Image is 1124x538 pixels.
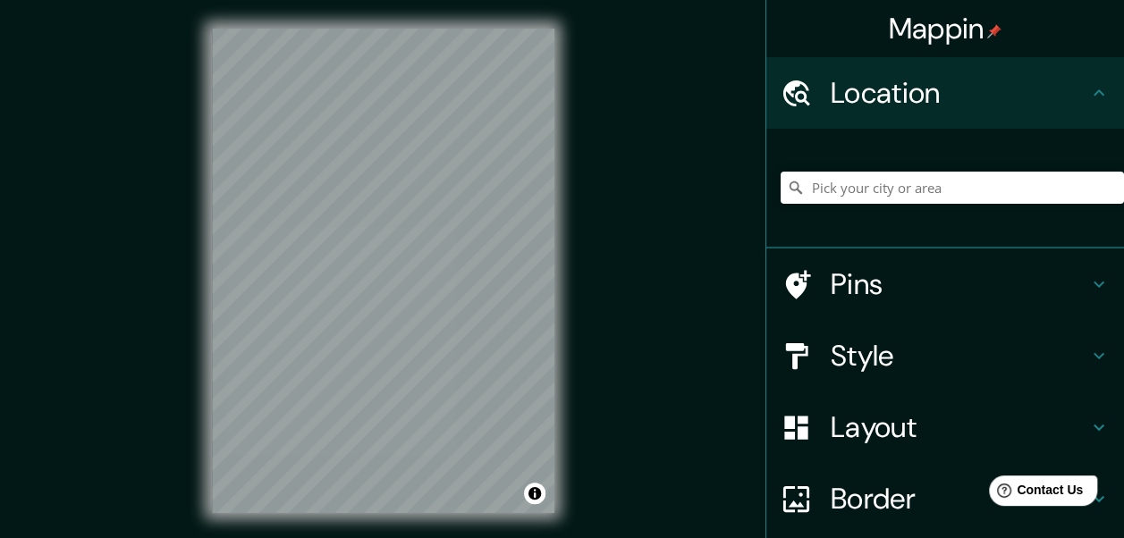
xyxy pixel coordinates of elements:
[889,10,985,47] font: Mappin
[831,75,1088,111] h4: Location
[766,248,1124,320] div: Pins
[212,29,554,513] canvas: Map
[831,338,1088,374] h4: Style
[781,172,1124,204] input: Pick your city or area
[965,468,1104,518] iframe: Help widget launcher
[831,266,1088,302] h4: Pins
[524,483,545,504] button: Toggle attribution
[987,24,1001,38] img: pin-icon.png
[766,463,1124,534] div: Border
[831,409,1088,445] h4: Layout
[766,320,1124,391] div: Style
[766,57,1124,129] div: Location
[831,481,1088,517] h4: Border
[766,391,1124,463] div: Layout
